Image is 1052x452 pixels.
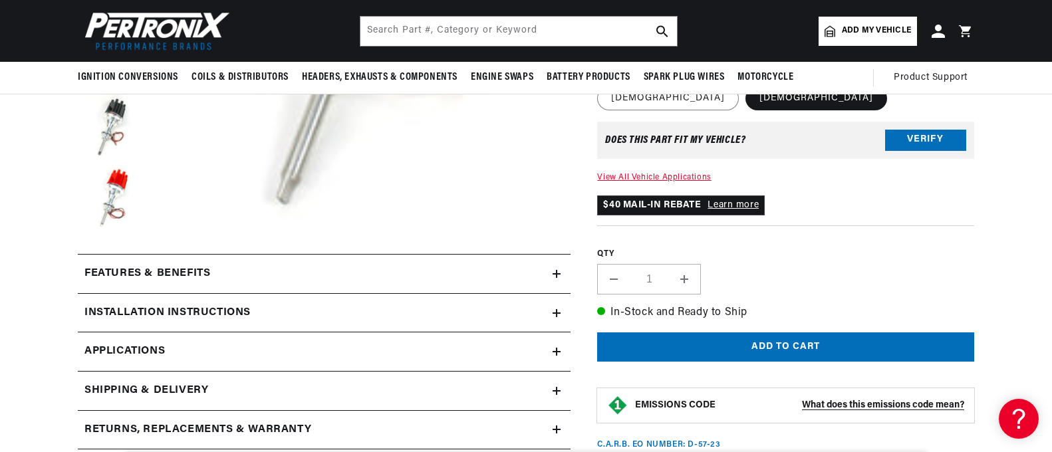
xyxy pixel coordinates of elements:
[84,421,311,439] h2: Returns, Replacements & Warranty
[84,343,165,360] span: Applications
[78,62,185,93] summary: Ignition Conversions
[597,249,974,260] label: QTY
[78,411,571,449] summary: Returns, Replacements & Warranty
[78,255,571,293] summary: Features & Benefits
[745,86,887,110] label: [DEMOGRAPHIC_DATA]
[84,382,208,399] h2: Shipping & Delivery
[648,17,677,46] button: search button
[637,62,731,93] summary: Spark Plug Wires
[597,304,974,322] p: In-Stock and Ready to Ship
[78,332,571,372] a: Applications
[597,195,765,215] p: $40 MAIL-IN REBATE
[302,70,458,84] span: Headers, Exhausts & Components
[84,265,210,282] h2: Features & Benefits
[84,304,251,322] h2: Installation instructions
[185,62,295,93] summary: Coils & Distributors
[802,400,964,410] strong: What does this emissions code mean?
[597,332,974,362] button: Add to cart
[597,439,720,451] p: C.A.R.B. EO Number: D-57-23
[737,70,793,84] span: Motorcycle
[360,17,677,46] input: Search Part #, Category or Keyword
[708,200,759,210] a: Learn more
[819,17,917,46] a: Add my vehicle
[731,62,800,93] summary: Motorcycle
[597,173,711,181] a: View All Vehicle Applications
[842,25,911,37] span: Add my vehicle
[540,62,637,93] summary: Battery Products
[192,70,289,84] span: Coils & Distributors
[471,70,533,84] span: Engine Swaps
[894,62,974,94] summary: Product Support
[78,8,231,54] img: Pertronix
[597,86,739,110] label: [DEMOGRAPHIC_DATA]
[78,372,571,410] summary: Shipping & Delivery
[644,70,725,84] span: Spark Plug Wires
[635,400,716,410] strong: EMISSIONS CODE
[78,94,144,160] button: Load image 5 in gallery view
[78,294,571,332] summary: Installation instructions
[635,399,964,411] button: EMISSIONS CODEWhat does this emissions code mean?
[547,70,630,84] span: Battery Products
[295,62,464,93] summary: Headers, Exhausts & Components
[605,135,745,146] div: Does This part fit My vehicle?
[607,395,628,416] img: Emissions code
[894,70,968,85] span: Product Support
[464,62,540,93] summary: Engine Swaps
[78,70,178,84] span: Ignition Conversions
[78,167,144,233] button: Load image 6 in gallery view
[885,130,966,151] button: Verify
